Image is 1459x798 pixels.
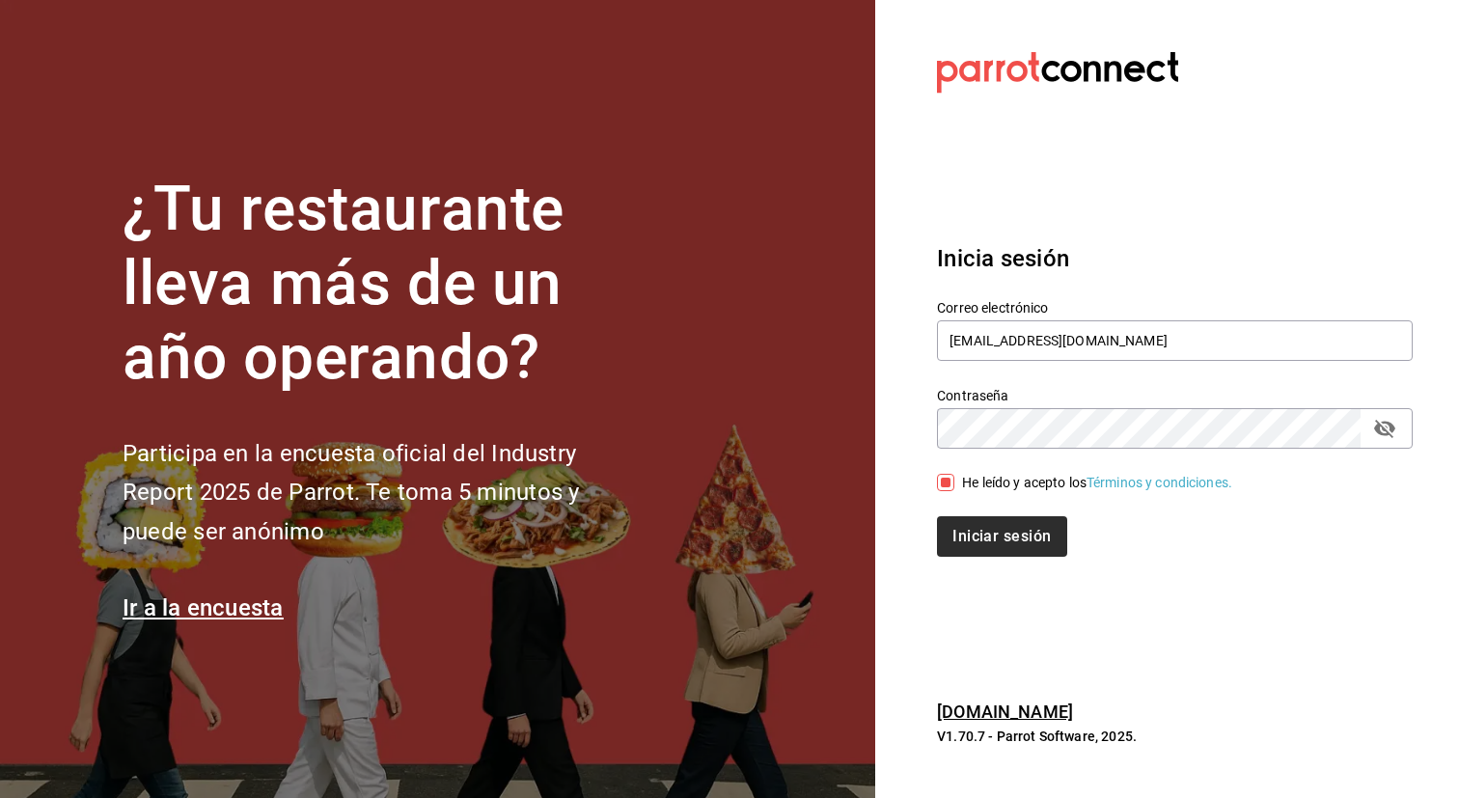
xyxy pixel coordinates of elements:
[123,173,644,395] h1: ¿Tu restaurante lleva más de un año operando?
[962,473,1232,493] div: He leído y acepto los
[937,702,1073,722] a: [DOMAIN_NAME]
[1368,412,1401,445] button: passwordField
[1087,475,1232,490] a: Términos y condiciones.
[937,389,1413,402] label: Contraseña
[937,241,1413,276] h3: Inicia sesión
[937,727,1413,746] p: V1.70.7 - Parrot Software, 2025.
[123,594,284,621] a: Ir a la encuesta
[937,516,1066,557] button: Iniciar sesión
[123,434,644,552] h2: Participa en la encuesta oficial del Industry Report 2025 de Parrot. Te toma 5 minutos y puede se...
[937,301,1413,315] label: Correo electrónico
[937,320,1413,361] input: Ingresa tu correo electrónico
